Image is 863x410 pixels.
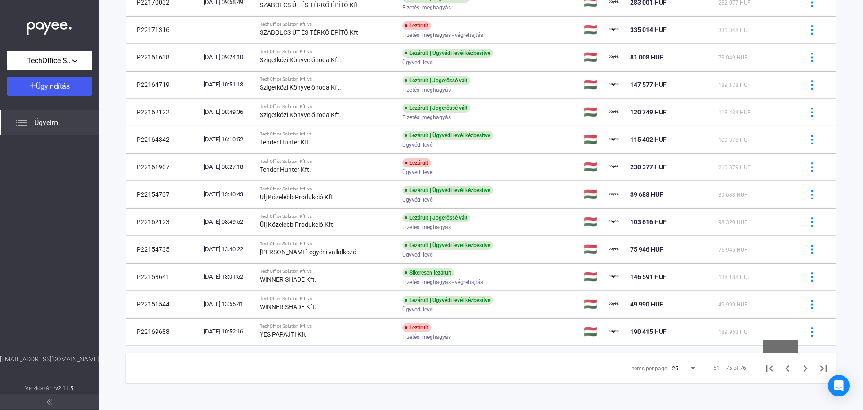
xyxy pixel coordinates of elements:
[807,53,817,62] img: more-blue
[807,108,817,117] img: more-blue
[204,53,253,62] div: [DATE] 09:24:10
[630,273,667,280] span: 146 591 HUF
[807,300,817,309] img: more-blue
[672,363,697,374] mat-select: Items per page:
[126,181,200,208] td: P22154737
[260,84,341,91] strong: Szigetközi Könyvelőiroda Kft.
[580,99,605,126] td: 🇭🇺
[807,25,817,35] img: more-blue
[802,267,821,286] button: more-blue
[718,137,751,143] span: 109 378 HUF
[630,54,663,61] span: 81 008 HUF
[402,268,454,277] div: Sikeresen lezárult
[580,126,605,153] td: 🇭🇺
[718,302,747,308] span: 49 990 HUF
[204,300,253,309] div: [DATE] 13:55:41
[802,185,821,204] button: more-blue
[807,245,817,254] img: more-blue
[807,327,817,337] img: more-blue
[204,245,253,254] div: [DATE] 13:40:22
[204,162,253,171] div: [DATE] 08:27:18
[580,208,605,235] td: 🇭🇺
[807,162,817,172] img: more-blue
[402,57,434,68] span: Ügyvédi levél
[402,194,434,205] span: Ügyvédi levél
[802,212,821,231] button: more-blue
[630,246,663,253] span: 75 946 HUF
[260,214,395,219] div: TechOffice Solution Kft. vs
[580,16,605,43] td: 🇭🇺
[126,126,200,153] td: P22164342
[55,385,74,392] strong: v2.11.5
[402,241,493,250] div: Lezárult | Ügyvédi levél kézbesítve
[126,99,200,126] td: P22162122
[260,139,311,146] strong: Tender Hunter Kft.
[807,217,817,227] img: more-blue
[402,304,434,315] span: Ügyvédi levél
[580,153,605,180] td: 🇭🇺
[807,135,817,144] img: more-blue
[402,323,431,332] div: Lezárult
[47,399,52,405] img: arrow-double-left-grey.svg
[630,81,667,88] span: 147 577 HUF
[802,158,821,176] button: more-blue
[580,44,605,71] td: 🇭🇺
[204,108,253,117] div: [DATE] 08:49:36
[126,263,200,290] td: P22153641
[630,191,663,198] span: 39 688 HUF
[260,324,395,329] div: TechOffice Solution Kft. vs
[761,359,778,377] button: First page
[126,44,200,71] td: P22161638
[402,21,431,30] div: Lezárult
[260,269,395,274] div: TechOffice Solution Kft. vs
[260,1,358,9] strong: SZABOLCS ÚT ÉS TÉRKŐ ÉPÍTŐ Kft
[204,135,253,144] div: [DATE] 16:10:52
[630,328,667,335] span: 190 415 HUF
[402,85,451,95] span: Fizetési meghagyás
[204,272,253,281] div: [DATE] 13:01:52
[630,26,667,33] span: 335 014 HUF
[7,77,92,96] button: Ügyindítás
[260,194,335,201] strong: Ülj Közelebb Produkció Kft.
[402,167,434,178] span: Ügyvédi levél
[260,131,395,137] div: TechOffice Solution Kft. vs
[260,22,395,27] div: TechOffice Solution Kft. vs
[828,375,850,396] div: Open Intercom Messenger
[580,291,605,318] td: 🇭🇺
[260,111,341,118] strong: Szigetközi Könyvelőiroda Kft.
[580,236,605,263] td: 🇭🇺
[402,213,470,222] div: Lezárult | Jogerőssé vált
[718,27,751,33] span: 331 348 HUF
[402,112,451,123] span: Fizetési meghagyás
[402,104,470,113] div: Lezárult | Jogerőssé vált
[260,186,395,192] div: TechOffice Solution Kft. vs
[402,49,493,58] div: Lezárult | Ügyvédi levél kézbesítve
[672,365,678,372] span: 25
[802,20,821,39] button: more-blue
[609,326,619,337] img: payee-logo
[718,109,751,116] span: 113 434 HUF
[402,296,493,305] div: Lezárult | Ügyvédi levél kézbesítve
[609,24,619,35] img: payee-logo
[36,82,70,90] span: Ügyindítás
[126,153,200,180] td: P22161907
[802,240,821,259] button: more-blue
[609,79,619,90] img: payee-logo
[126,318,200,345] td: P22169688
[204,190,253,199] div: [DATE] 13:40:43
[402,30,483,41] span: Fizetési meghagyás - végrehajtás
[778,359,796,377] button: Previous page
[402,76,470,85] div: Lezárult | Jogerőssé vált
[630,218,667,225] span: 103 616 HUF
[609,216,619,227] img: payee-logo
[802,103,821,122] button: more-blue
[16,117,27,128] img: list.svg
[609,134,619,145] img: payee-logo
[802,295,821,314] button: more-blue
[609,107,619,117] img: payee-logo
[260,77,395,82] div: TechOffice Solution Kft. vs
[204,80,253,89] div: [DATE] 10:51:13
[126,16,200,43] td: P22171316
[713,363,746,374] div: 51 – 75 of 76
[126,71,200,98] td: P22164719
